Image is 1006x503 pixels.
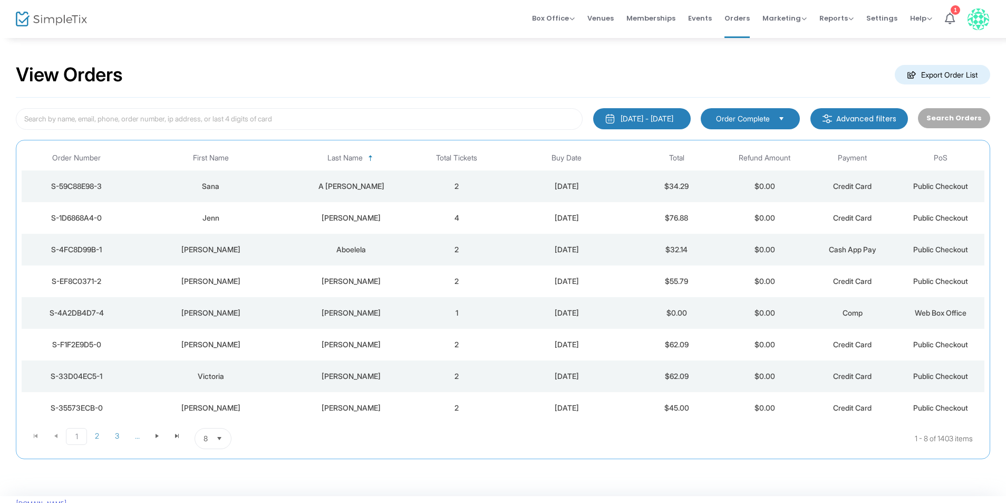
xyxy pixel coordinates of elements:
div: [DATE] - [DATE] [621,113,673,124]
div: Brittany [134,308,287,318]
span: Orders [724,5,750,32]
div: Sana [134,181,287,192]
td: 4 [413,202,501,234]
td: $62.09 [633,329,721,360]
span: Go to the next page [153,432,161,440]
button: Select [212,429,227,449]
div: S-35573ECB-0 [24,403,129,413]
span: 8 [204,433,208,444]
td: 2 [413,360,501,392]
button: Select [774,113,789,125]
span: Credit Card [833,182,872,191]
span: Credit Card [833,340,872,349]
td: 2 [413,234,501,265]
button: [DATE] - [DATE] [593,108,691,129]
img: filter [822,113,833,124]
div: Victoria [134,371,287,382]
div: Acosta [293,403,410,413]
span: Help [910,13,932,23]
td: $0.00 [721,360,809,392]
td: 1 [413,297,501,329]
div: 1 [951,5,960,15]
td: $0.00 [721,170,809,202]
td: 2 [413,392,501,424]
span: Memberships [626,5,675,32]
div: 9/11/2025 [504,244,630,255]
img: monthly [605,113,615,124]
span: Venues [587,5,614,32]
div: 9/7/2025 [504,181,630,192]
td: 2 [413,265,501,297]
div: 9/8/2025 [504,213,630,223]
span: Sortable [366,154,375,163]
span: Credit Card [833,403,872,412]
div: Abbott [293,213,410,223]
span: Page 4 [127,428,147,444]
span: Go to the last page [173,432,181,440]
div: Jenn [134,213,287,223]
td: 2 [413,329,501,360]
div: Absher-Baer [293,308,410,318]
kendo-pager-info: 1 - 8 of 1403 items [336,428,973,449]
span: Reports [819,13,854,23]
h2: View Orders [16,63,123,87]
div: Acosta [293,371,410,382]
span: Cash App Pay [829,245,876,254]
div: S-4A2DB4D7-4 [24,308,129,318]
span: Public Checkout [913,182,968,191]
th: Total Tickets [413,146,501,170]
td: $45.00 [633,392,721,424]
td: $0.00 [721,202,809,234]
span: Public Checkout [913,403,968,412]
span: Public Checkout [913,277,968,286]
span: Payment [838,154,867,163]
div: Data table [22,146,984,424]
td: $62.09 [633,360,721,392]
div: 9/7/2025 [504,339,630,350]
span: First Name [193,154,229,163]
div: 8/15/2025 [504,308,630,318]
td: $0.00 [721,265,809,297]
td: $0.00 [721,329,809,360]
td: $0.00 [721,234,809,265]
span: Page 1 [66,428,87,445]
div: Abrams [293,276,410,287]
span: Settings [866,5,897,32]
span: Public Checkout [913,213,968,222]
div: S-59C88E98-3 [24,181,129,192]
td: 2 [413,170,501,202]
div: Yasmin [134,244,287,255]
span: Public Checkout [913,372,968,381]
td: $0.00 [721,297,809,329]
span: Credit Card [833,213,872,222]
td: $32.14 [633,234,721,265]
span: Order Complete [716,113,770,124]
td: $0.00 [633,297,721,329]
input: Search by name, email, phone, order number, ip address, or last 4 digits of card [16,108,583,130]
span: PoS [934,154,947,163]
span: Public Checkout [913,340,968,349]
td: $34.29 [633,170,721,202]
div: S-F1F2E9D5-0 [24,339,129,350]
span: Page 3 [107,428,127,444]
span: Go to the last page [167,428,187,444]
span: Marketing [762,13,807,23]
span: Order Number [52,154,101,163]
span: Events [688,5,712,32]
m-button: Advanced filters [810,108,908,129]
div: S-EF8C0371-2 [24,276,129,287]
m-button: Export Order List [895,65,990,84]
div: Acosta [293,339,410,350]
th: Refund Amount [721,146,809,170]
div: 9/14/2025 [504,276,630,287]
div: 9/14/2025 [504,403,630,413]
span: Page 2 [87,428,107,444]
span: Go to the next page [147,428,167,444]
span: Buy Date [552,154,582,163]
div: Aboelela [293,244,410,255]
th: Total [633,146,721,170]
span: Credit Card [833,372,872,381]
div: Julieanna [134,339,287,350]
span: Comp [843,308,863,317]
div: 9/7/2025 [504,371,630,382]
